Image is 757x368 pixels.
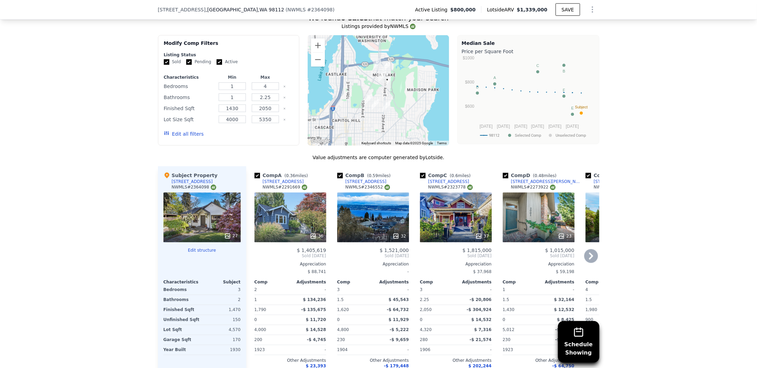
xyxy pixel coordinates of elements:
div: Listing Status [164,52,293,58]
div: NWMLS # 2291669 [263,184,307,190]
div: Listings provided by NWMLS [158,23,599,30]
span: $ 1,815,000 [462,248,492,253]
div: 27 [224,233,238,240]
span: , [GEOGRAPHIC_DATA] [206,6,284,13]
div: Appreciation [586,262,657,267]
span: -$ 6,822 [555,338,574,342]
span: $ 14,528 [306,328,326,332]
text: $1000 [463,56,475,60]
div: ( ) [286,6,335,13]
text: C [536,64,539,68]
span: -$ 21,574 [470,338,492,342]
img: NWMLS Logo [385,185,390,190]
span: -$ 7,088 [555,328,574,332]
img: NWMLS Logo [211,185,216,190]
span: Sold [DATE] [503,253,575,259]
span: ( miles) [365,173,394,178]
div: - [457,285,492,295]
div: Year Built [163,345,201,355]
span: 230 [337,338,345,342]
span: 2,050 [420,308,432,312]
div: 1.5 [337,295,372,305]
button: Keyboard shortcuts [362,141,391,146]
button: Clear [283,107,286,110]
span: 230 [503,338,511,342]
span: 0 [255,318,257,322]
span: $ 45,543 [389,298,409,302]
text: B [562,69,565,74]
div: 931 20th Ave E [369,96,382,114]
span: -$ 304,924 [467,308,491,312]
span: -$ 4,745 [307,338,326,342]
input: Pending [186,59,192,65]
div: - [375,345,409,355]
span: ( miles) [282,173,311,178]
div: Finished Sqft [164,104,215,113]
span: $ 1,521,000 [380,248,409,253]
div: Comp D [503,172,559,179]
text: $800 [465,80,474,85]
a: [STREET_ADDRESS] [420,179,469,184]
img: NWMLS Logo [467,185,473,190]
text: [DATE] [566,124,579,129]
div: Subject Property [163,172,218,179]
span: , WA 98112 [258,7,284,12]
span: ( miles) [530,173,559,178]
div: 2.25 [420,295,455,305]
div: Comp [337,280,373,285]
span: 280 [420,338,428,342]
div: [STREET_ADDRESS] [594,179,635,184]
text: 98112 [489,133,499,138]
div: 2001 E Miller St [371,56,384,73]
div: Lot Sqft [163,325,201,335]
div: NWMLS # 2384924 [594,184,638,190]
div: [STREET_ADDRESS] [428,179,469,184]
div: - [540,345,575,355]
span: $800,000 [450,6,476,13]
div: Comp E [586,172,641,179]
span: Map data ©2025 Google [396,141,433,145]
div: Appreciation [503,262,575,267]
span: Sold [DATE] [255,253,326,259]
span: -$ 20,806 [470,298,492,302]
text: Unselected Comp [556,133,586,138]
span: 0.59 [369,173,378,178]
div: Subject [202,280,241,285]
div: Appreciation [255,262,326,267]
a: [STREET_ADDRESS] [337,179,387,184]
div: - [337,267,409,277]
span: Active Listing [415,6,450,13]
span: 2 [255,288,257,292]
div: [STREET_ADDRESS] [263,179,304,184]
div: 1853 23rd Ave E [376,68,389,86]
div: 4,570 [203,325,241,335]
span: -$ 9,659 [390,338,409,342]
div: 1814 25th Ave E [381,74,394,91]
button: ScheduleShowing [558,321,599,362]
img: NWMLS Logo [302,185,307,190]
text: [DATE] [497,124,510,129]
text: [DATE] [531,124,544,129]
div: NWMLS # 2273922 [511,184,556,190]
text: [DATE] [514,124,527,129]
span: 1 [503,288,506,292]
span: $ 134,236 [303,298,326,302]
button: Clear [283,96,286,99]
span: # 2364098 [307,7,333,12]
span: 4,800 [337,328,349,332]
span: Lotside ARV [487,6,517,13]
div: Comp [420,280,456,285]
div: Unfinished Sqft [163,315,201,325]
div: [STREET_ADDRESS][PERSON_NAME] [511,179,583,184]
div: NWMLS # 2346552 [346,184,390,190]
div: Other Adjustments [337,358,409,364]
a: [STREET_ADDRESS] [586,179,635,184]
span: 200 [255,338,262,342]
span: $1,339,000 [517,7,548,12]
div: Characteristics [163,280,202,285]
button: SAVE [556,3,580,16]
span: 900 [586,318,594,322]
div: 170 [203,335,241,345]
text: [DATE] [479,124,492,129]
div: 2407 25th Ave E [380,58,393,76]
